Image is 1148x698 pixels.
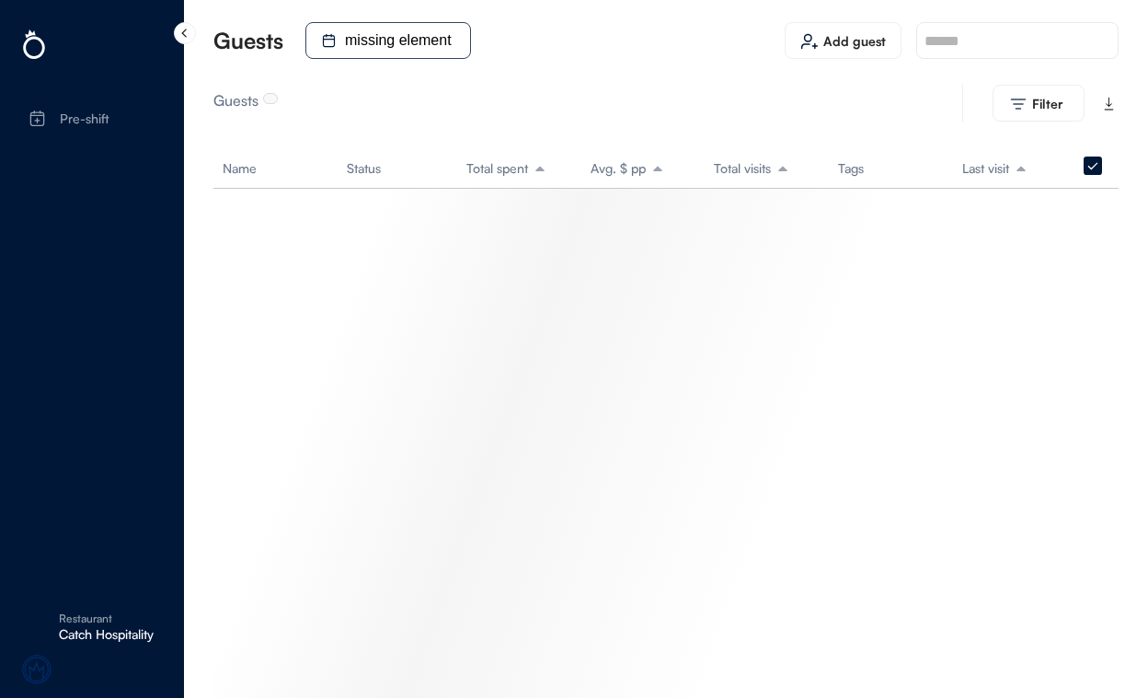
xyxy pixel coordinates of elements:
[22,612,52,642] img: yH5BAEAAAAALAAAAAABAAEAAAIBRAA7
[345,33,463,48] div: missing element
[800,32,819,51] img: Frame%20%2812%29.svg
[59,613,169,624] div: Restaurant
[1032,98,1073,111] div: Filter
[15,29,53,59] img: Group%201456.svg
[322,33,336,48] img: Icon%20%284%29.svg
[213,93,258,108] div: Guests
[59,628,169,641] div: Catch Hospitality
[1009,95,1027,113] img: filter-lines.svg
[223,162,338,175] div: Name
[29,110,46,127] img: calendar-plus-01%20%281%29.svg
[838,162,953,175] div: Tags
[1099,95,1119,111] img: Download.svg
[213,29,283,52] div: Guests
[714,162,771,175] div: Total visits
[347,162,457,175] div: Status
[466,162,528,175] div: Total spent
[962,162,1009,175] div: Last visit
[22,655,52,684] img: loyalistlogo.svg
[823,35,886,48] div: Add guest
[1084,157,1102,175] img: Group%20266.svg
[591,162,646,175] div: Avg. $ pp
[60,112,109,125] div: Pre-shift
